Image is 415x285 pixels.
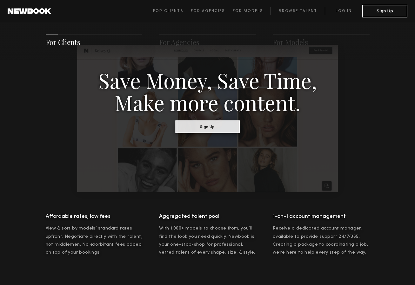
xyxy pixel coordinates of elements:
a: For Agencies [191,7,232,15]
h3: Save Money, Save Time, Make more content. [98,69,317,113]
span: For Agencies [191,9,225,13]
a: For Clients [153,7,191,15]
a: For Models [273,37,308,47]
button: Sign Up [175,120,240,133]
a: For Models [233,7,271,15]
a: Log in [325,7,362,15]
span: For Models [233,9,263,13]
h4: Aggregated talent pool [159,212,256,221]
button: Sign Up [362,5,407,17]
span: Receive a dedicated account manager, available to provide support 24/7/365. Creating a package to... [273,226,368,254]
a: For Agencies [159,37,199,47]
a: Browse Talent [271,7,325,15]
span: View & sort by models’ standard rates upfront. Negotiate directly with the talent, not middlemen.... [46,226,143,254]
a: For Clients [46,37,80,47]
h4: Affordable rates, low fees [46,212,143,221]
span: With 1,000+ models to choose from, you’ll find the look you need quickly. Newbook is your one-sto... [159,226,255,254]
h4: 1-on-1 account management [273,212,370,221]
span: For Clients [153,9,183,13]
